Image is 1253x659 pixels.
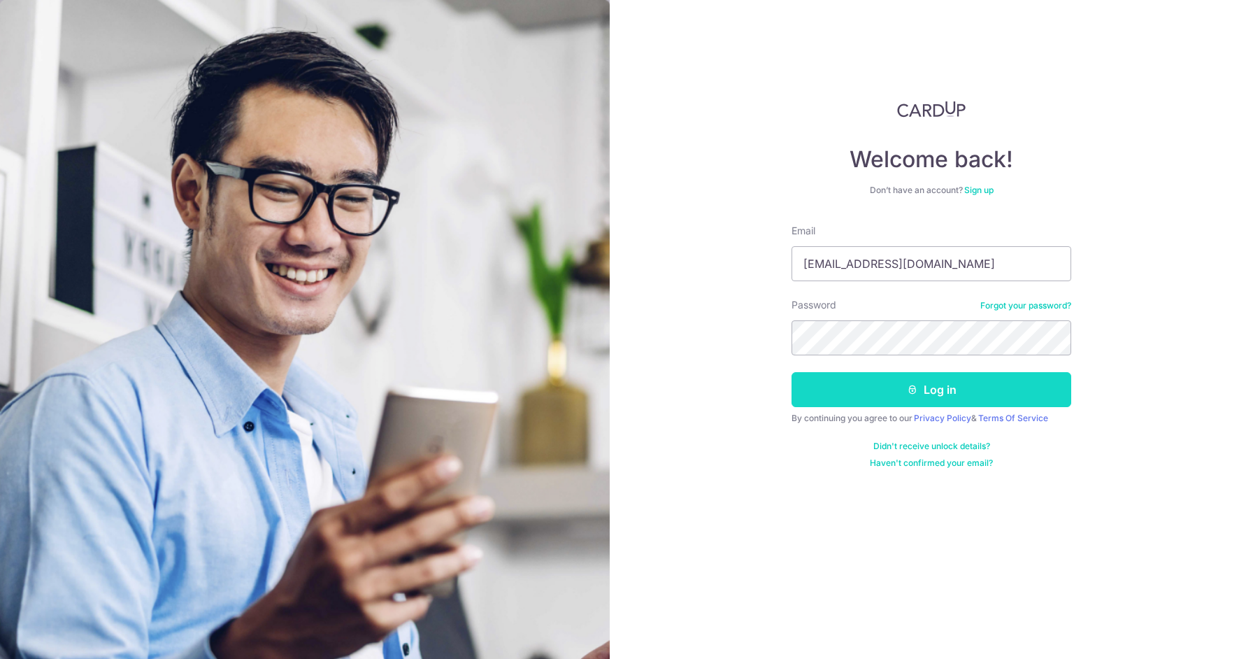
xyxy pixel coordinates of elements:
a: Sign up [964,185,994,195]
img: CardUp Logo [897,101,966,118]
a: Privacy Policy [914,413,971,423]
a: Terms Of Service [978,413,1048,423]
a: Haven't confirmed your email? [870,458,993,469]
a: Forgot your password? [980,300,1071,311]
label: Email [792,224,815,238]
a: Didn't receive unlock details? [873,441,990,452]
input: Enter your Email [792,246,1071,281]
label: Password [792,298,836,312]
button: Log in [792,372,1071,407]
h4: Welcome back! [792,146,1071,173]
div: By continuing you agree to our & [792,413,1071,424]
div: Don’t have an account? [792,185,1071,196]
